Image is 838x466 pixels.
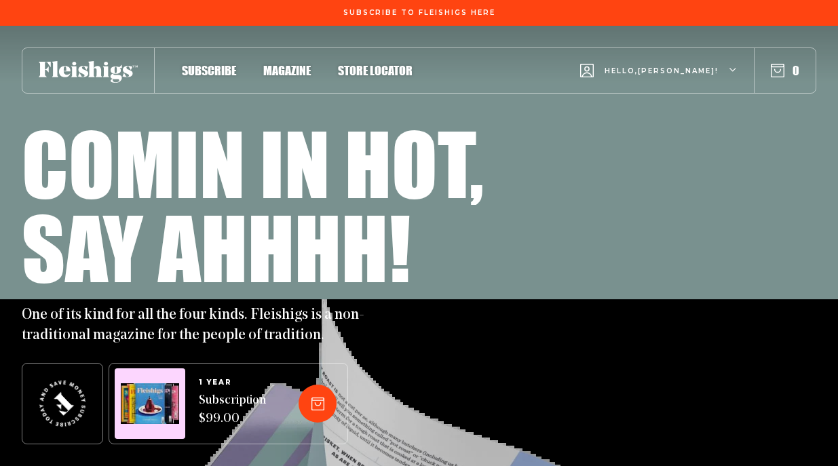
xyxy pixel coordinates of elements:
a: Magazine [263,61,311,79]
a: Subscribe [182,61,236,79]
p: One of its kind for all the four kinds. Fleishigs is a non-traditional magazine for the people of... [22,305,375,346]
span: Hello, [PERSON_NAME] ! [605,66,719,98]
span: Subscription $99.00 [199,392,266,429]
button: Hello,[PERSON_NAME]! [580,44,738,98]
span: Subscribe To Fleishigs Here [343,9,495,17]
a: Store locator [338,61,413,79]
h1: Say ahhhh! [22,205,411,289]
span: Store locator [338,63,413,78]
span: Subscribe [182,63,236,78]
span: 1 YEAR [199,378,266,387]
a: 1 YEARSubscription $99.00 [199,378,266,429]
span: Magazine [263,63,311,78]
button: 0 [771,63,799,78]
a: Subscribe To Fleishigs Here [341,9,498,16]
img: Magazines image [121,383,179,425]
h1: Comin in hot, [22,121,484,205]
